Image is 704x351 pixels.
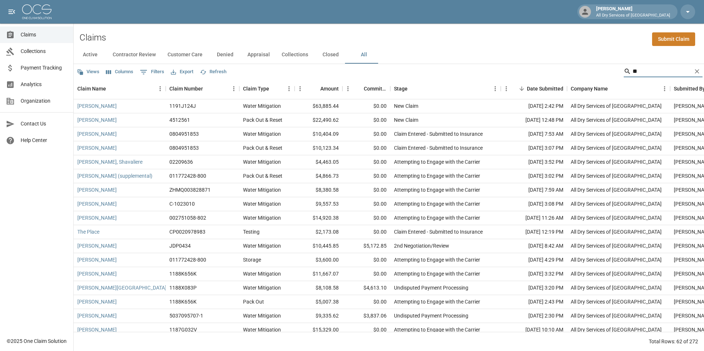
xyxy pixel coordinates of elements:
[138,66,166,78] button: Show filters
[169,214,206,221] div: 002751058-802
[243,172,282,180] div: Pack Out & Reset
[691,66,703,77] button: Clear
[21,47,67,55] span: Collections
[596,13,670,19] p: All Dry Services of [GEOGRAPHIC_DATA]
[243,242,281,249] div: Water Mitigation
[169,144,199,152] div: 0804951853
[501,323,567,337] div: [DATE] 10:10 AM
[342,141,390,155] div: $0.00
[21,120,67,128] span: Contact Us
[342,295,390,309] div: $0.00
[342,78,390,99] div: Committed Amount
[169,228,205,235] div: CP0020978983
[295,99,342,113] div: $63,885.44
[21,136,67,144] span: Help Center
[394,102,418,110] div: New Claim
[501,155,567,169] div: [DATE] 3:52 PM
[22,4,52,19] img: ocs-logo-white-transparent.png
[169,298,197,305] div: 1188K656K
[269,84,279,94] button: Sort
[394,158,480,166] div: Attempting to Engage with the Carrier
[567,78,670,99] div: Company Name
[571,130,662,138] div: All Dry Services of Atlanta
[107,46,162,64] button: Contractor Review
[77,214,117,221] a: [PERSON_NAME]
[77,172,152,180] a: [PERSON_NAME] (supplemental)
[571,284,662,291] div: All Dry Services of Atlanta
[295,225,342,239] div: $2,173.08
[243,256,261,263] div: Storage
[571,214,662,221] div: All Dry Services of Atlanta
[342,83,353,94] button: Menu
[571,144,662,152] div: All Dry Services of Atlanta
[394,284,468,291] div: Undisputed Payment Processing
[394,144,483,152] div: Claim Entered - Submitted to Insurance
[394,256,480,263] div: Attempting to Engage with the Carrier
[243,284,281,291] div: Water Mitigation
[21,81,67,88] span: Analytics
[295,169,342,183] div: $4,866.73
[242,46,276,64] button: Appraisal
[571,172,662,180] div: All Dry Services of Atlanta
[243,116,282,124] div: Pack Out & Reset
[295,211,342,225] div: $14,920.38
[295,323,342,337] div: $15,329.00
[77,312,117,319] a: [PERSON_NAME]
[501,197,567,211] div: [DATE] 3:08 PM
[169,186,211,194] div: ZHMQ003828871
[77,284,166,291] a: [PERSON_NAME][GEOGRAPHIC_DATA]
[571,78,608,99] div: Company Name
[169,312,203,319] div: 5037095707-1
[394,228,483,235] div: Claim Entered - Submitted to Insurance
[394,326,480,333] div: Attempting to Engage with the Carrier
[342,239,390,253] div: $5,172.85
[295,295,342,309] div: $5,007.38
[77,270,117,277] a: [PERSON_NAME]
[208,46,242,64] button: Denied
[342,323,390,337] div: $0.00
[394,200,480,208] div: Attempting to Engage with the Carrier
[295,197,342,211] div: $9,557.53
[320,78,339,99] div: Amount
[501,281,567,295] div: [DATE] 3:20 PM
[74,46,107,64] button: Active
[243,200,281,208] div: Water Mitigation
[571,270,662,277] div: All Dry Services of Atlanta
[243,186,281,194] div: Water Mitigation
[342,169,390,183] div: $0.00
[77,78,106,99] div: Claim Name
[342,113,390,127] div: $0.00
[75,66,101,78] button: Views
[501,295,567,309] div: [DATE] 2:43 PM
[571,116,662,124] div: All Dry Services of Atlanta
[7,337,67,345] div: © 2025 One Claim Solution
[571,228,662,235] div: All Dry Services of Atlanta
[295,253,342,267] div: $3,600.00
[659,83,670,94] button: Menu
[295,113,342,127] div: $22,490.62
[162,46,208,64] button: Customer Care
[169,284,197,291] div: 1188X083P
[203,84,213,94] button: Sort
[608,84,618,94] button: Sort
[295,281,342,295] div: $8,108.58
[169,256,206,263] div: 011772428-800
[571,256,662,263] div: All Dry Services of Atlanta
[501,141,567,155] div: [DATE] 3:07 PM
[390,78,501,99] div: Stage
[169,78,203,99] div: Claim Number
[276,46,314,64] button: Collections
[198,66,228,78] button: Refresh
[80,32,106,43] h2: Claims
[394,172,480,180] div: Attempting to Engage with the Carrier
[295,183,342,197] div: $8,380.58
[342,155,390,169] div: $0.00
[501,183,567,197] div: [DATE] 7:59 AM
[649,338,698,345] div: Total Rows: 62 of 272
[169,158,193,166] div: 02209636
[501,127,567,141] div: [DATE] 7:53 AM
[364,78,387,99] div: Committed Amount
[4,4,19,19] button: open drawer
[169,102,196,110] div: 1191J124J
[295,239,342,253] div: $10,445.85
